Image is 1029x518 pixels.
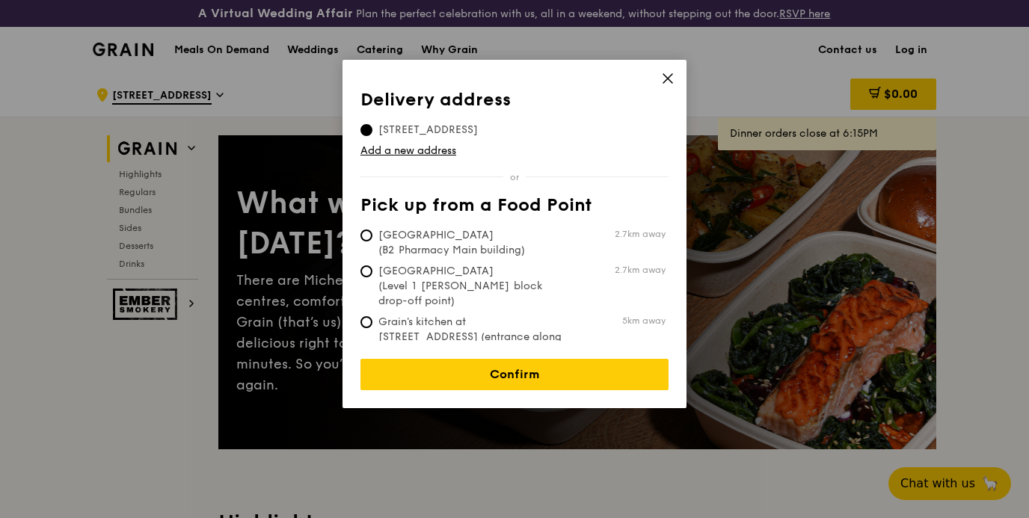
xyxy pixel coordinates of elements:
span: [GEOGRAPHIC_DATA] (B2 Pharmacy Main building) [360,228,583,258]
span: [STREET_ADDRESS] [360,123,496,138]
a: Confirm [360,359,669,390]
th: Delivery address [360,90,669,117]
th: Pick up from a Food Point [360,195,669,222]
span: Grain's kitchen at [STREET_ADDRESS] (entrance along [PERSON_NAME][GEOGRAPHIC_DATA]) [360,315,583,374]
input: [GEOGRAPHIC_DATA] (B2 Pharmacy Main building)2.7km away [360,229,372,241]
span: 2.7km away [615,228,666,240]
span: 2.7km away [615,264,666,276]
input: [STREET_ADDRESS] [360,124,372,136]
a: Add a new address [360,144,669,158]
span: 5km away [622,315,666,327]
input: [GEOGRAPHIC_DATA] (Level 1 [PERSON_NAME] block drop-off point)2.7km away [360,265,372,277]
span: [GEOGRAPHIC_DATA] (Level 1 [PERSON_NAME] block drop-off point) [360,264,583,309]
input: Grain's kitchen at [STREET_ADDRESS] (entrance along [PERSON_NAME][GEOGRAPHIC_DATA])5km away [360,316,372,328]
